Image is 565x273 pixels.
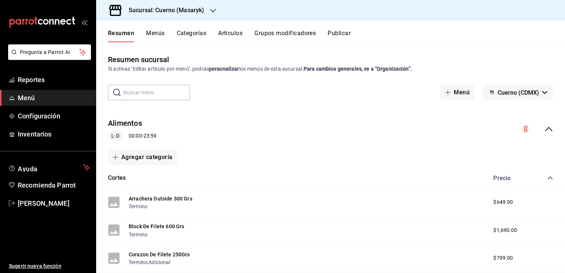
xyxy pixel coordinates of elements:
[440,85,474,100] button: Menú
[129,223,184,230] button: Block De Filete 600 Grs
[18,93,90,103] span: Menú
[328,30,351,42] button: Publicar
[124,85,190,100] input: Buscar menú
[108,174,126,182] button: Cortes
[8,44,91,60] button: Pregunta a Parrot AI
[108,65,553,73] div: Si activas ‘Editar artículo por menú’, podrás los menús de esta sucursal.
[96,112,565,146] div: collapse-menu-row
[254,30,316,42] button: Grupos modificadores
[493,226,517,234] span: $1,690.00
[20,48,79,56] span: Pregunta a Parrot AI
[18,180,90,190] span: Recomienda Parrot
[547,175,553,181] button: collapse-category-row
[18,198,90,208] span: [PERSON_NAME]
[129,231,148,238] button: Termino
[18,111,90,121] span: Configuración
[108,132,156,141] div: 00:00 - 23:59
[108,149,177,165] button: Agregar categoría
[483,85,553,100] button: Cuerno (CDMX)
[498,89,539,96] span: Cuerno (CDMX)
[108,30,565,42] div: navigation tabs
[218,30,243,42] button: Artículos
[18,129,90,139] span: Inventarios
[304,66,412,72] strong: Para cambios generales, ve a “Organización”.
[149,259,170,266] button: Adicional
[493,198,513,206] span: $649.00
[123,6,204,15] h3: Sucursal: Cuerno (Masaryk)
[108,54,169,65] div: Resumen sucursal
[108,30,134,42] button: Resumen
[18,75,90,85] span: Reportes
[146,30,165,42] button: Menús
[129,195,192,202] button: Arrachera Outside 300 Grs
[129,258,190,266] div: ,
[18,163,80,172] span: Ayuda
[9,262,90,270] span: Sugerir nueva función
[209,66,239,72] strong: personalizar
[177,30,207,42] button: Categorías
[108,132,122,140] span: L-D
[5,54,91,61] a: Pregunta a Parrot AI
[129,259,148,266] button: Termino
[81,19,87,25] button: open_drawer_menu
[486,175,533,182] div: Precio
[108,118,142,129] button: Alimentos
[129,251,190,258] button: Corazon De Filete 250Grs
[493,254,513,262] span: $799.00
[129,203,148,210] button: Termino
